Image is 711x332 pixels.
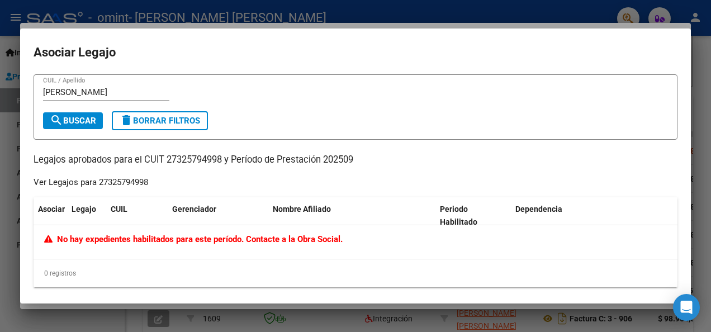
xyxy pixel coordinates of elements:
[440,205,477,226] span: Periodo Habilitado
[673,294,700,321] div: Open Intercom Messenger
[172,205,216,214] span: Gerenciador
[43,112,103,129] button: Buscar
[50,116,96,126] span: Buscar
[106,197,168,234] datatable-header-cell: CUIL
[34,197,67,234] datatable-header-cell: Asociar
[34,176,148,189] div: Ver Legajos para 27325794998
[120,113,133,127] mat-icon: delete
[511,197,678,234] datatable-header-cell: Dependencia
[515,205,562,214] span: Dependencia
[435,197,511,234] datatable-header-cell: Periodo Habilitado
[44,234,343,244] span: No hay expedientes habilitados para este período. Contacte a la Obra Social.
[168,197,268,234] datatable-header-cell: Gerenciador
[34,259,677,287] div: 0 registros
[67,197,106,234] datatable-header-cell: Legajo
[120,116,200,126] span: Borrar Filtros
[111,205,127,214] span: CUIL
[34,42,677,63] h2: Asociar Legajo
[50,113,63,127] mat-icon: search
[268,197,435,234] datatable-header-cell: Nombre Afiliado
[72,205,96,214] span: Legajo
[273,205,331,214] span: Nombre Afiliado
[38,205,65,214] span: Asociar
[112,111,208,130] button: Borrar Filtros
[34,153,677,167] p: Legajos aprobados para el CUIT 27325794998 y Período de Prestación 202509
